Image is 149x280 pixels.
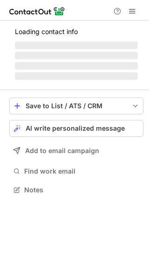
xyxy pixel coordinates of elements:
span: Add to email campaign [25,147,99,154]
span: ‌ [15,52,138,59]
button: Notes [9,183,143,196]
span: ‌ [15,72,138,80]
span: ‌ [15,42,138,49]
span: Find work email [24,167,140,175]
span: AI write personalized message [26,125,125,132]
span: Notes [24,186,140,194]
p: Loading contact info [15,28,138,35]
button: save-profile-one-click [9,98,143,114]
button: Add to email campaign [9,142,143,159]
div: Save to List / ATS / CRM [26,102,127,110]
img: ContactOut v5.3.10 [9,6,65,17]
span: ‌ [15,62,138,70]
button: AI write personalized message [9,120,143,137]
button: Find work email [9,165,143,178]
